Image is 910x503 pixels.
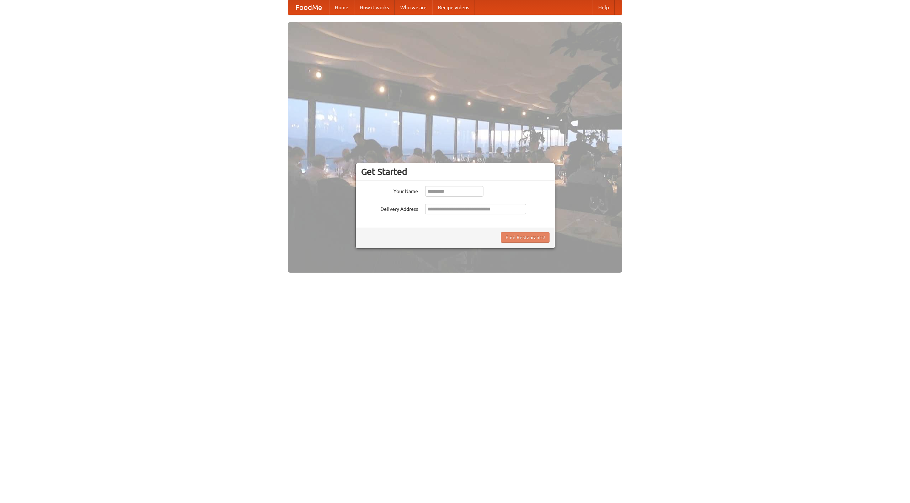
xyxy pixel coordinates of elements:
label: Your Name [361,186,418,195]
a: Help [593,0,615,15]
button: Find Restaurants! [501,232,550,243]
a: Home [329,0,354,15]
a: FoodMe [288,0,329,15]
label: Delivery Address [361,204,418,213]
h3: Get Started [361,166,550,177]
a: Recipe videos [432,0,475,15]
a: How it works [354,0,395,15]
a: Who we are [395,0,432,15]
